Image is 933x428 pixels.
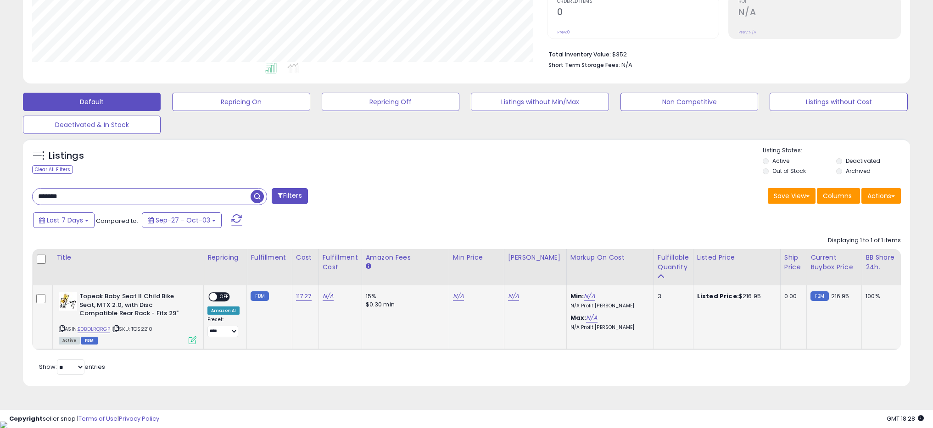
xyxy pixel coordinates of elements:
small: FBM [810,291,828,301]
button: Save View [768,188,816,204]
div: Ship Price [784,253,803,272]
div: Current Buybox Price [810,253,858,272]
div: Markup on Cost [570,253,650,262]
div: $216.95 [697,292,773,300]
div: Amazon Fees [366,253,445,262]
div: seller snap | | [9,415,159,423]
div: Title [56,253,200,262]
b: Max: [570,313,587,322]
p: N/A Profit [PERSON_NAME] [570,324,647,331]
button: Last 7 Days [33,212,95,228]
h5: Listings [49,150,84,162]
button: Deactivated & In Stock [23,116,161,134]
p: N/A Profit [PERSON_NAME] [570,303,647,309]
label: Deactivated [846,157,880,165]
div: 3 [658,292,686,300]
a: N/A [323,292,334,301]
div: Fulfillable Quantity [658,253,689,272]
div: Min Price [453,253,500,262]
div: Preset: [207,317,240,337]
div: 0.00 [784,292,799,300]
button: Listings without Min/Max [471,93,609,111]
b: Min: [570,292,584,300]
div: Listed Price [697,253,777,262]
b: Listed Price: [697,292,739,300]
div: Clear All Filters [32,165,73,174]
a: N/A [453,292,464,301]
span: Columns [823,191,852,200]
div: Amazon AI [207,306,240,315]
div: Displaying 1 to 1 of 1 items [828,236,901,245]
small: Amazon Fees. [366,262,371,271]
div: Cost [296,253,315,262]
b: Total Inventory Value: [548,50,611,58]
button: Listings without Cost [770,93,907,111]
div: 15% [366,292,442,300]
span: FBM [81,337,98,345]
div: Repricing [207,253,243,262]
b: Short Term Storage Fees: [548,61,620,69]
a: B0BDLRQRGP [78,325,110,333]
button: Repricing On [172,93,310,111]
div: BB Share 24h. [866,253,899,272]
span: OFF [217,293,232,301]
a: Terms of Use [78,414,117,423]
div: [PERSON_NAME] [508,253,563,262]
button: Columns [817,188,860,204]
span: 2025-10-12 18:28 GMT [887,414,924,423]
small: FBM [251,291,268,301]
label: Archived [846,167,871,175]
div: ASIN: [59,292,196,343]
button: Sep-27 - Oct-03 [142,212,222,228]
button: Filters [272,188,307,204]
span: All listings currently available for purchase on Amazon [59,337,80,345]
img: 412hpT7A6UL._SL40_.jpg [59,292,77,311]
a: N/A [586,313,597,322]
a: Privacy Policy [119,414,159,423]
span: Sep-27 - Oct-03 [156,216,210,225]
h2: 0 [557,7,719,19]
a: 117.27 [296,292,312,301]
li: $352 [548,48,894,59]
th: The percentage added to the cost of goods (COGS) that forms the calculator for Min & Max prices. [566,249,654,285]
a: N/A [584,292,595,301]
label: Out of Stock [772,167,806,175]
strong: Copyright [9,414,43,423]
small: Prev: 0 [557,29,570,35]
b: Topeak Baby Seat II Child Bike Seat, MTX 2.0, with Disc Compatible Rear Rack - Fits 29" [79,292,191,320]
span: Show: entries [39,362,105,371]
button: Actions [861,188,901,204]
span: | SKU: TCS2210 [112,325,152,333]
span: 216.95 [831,292,849,300]
small: Prev: N/A [738,29,756,35]
a: N/A [508,292,519,301]
span: Compared to: [96,217,138,225]
h2: N/A [738,7,900,19]
div: 100% [866,292,896,300]
button: Repricing Off [322,93,459,111]
div: $0.30 min [366,300,442,309]
div: Fulfillment Cost [323,253,358,272]
span: Last 7 Days [47,216,83,225]
p: Listing States: [763,146,910,155]
label: Active [772,157,789,165]
div: Fulfillment [251,253,288,262]
button: Default [23,93,161,111]
button: Non Competitive [620,93,758,111]
span: N/A [621,61,632,69]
